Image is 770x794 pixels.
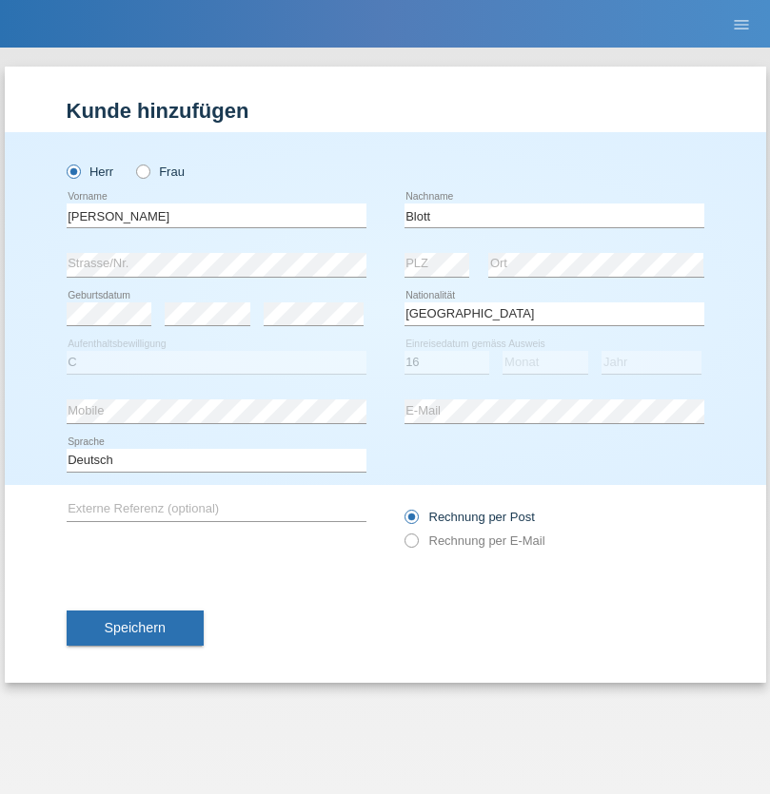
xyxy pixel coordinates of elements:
[67,165,114,179] label: Herr
[732,15,751,34] i: menu
[405,533,417,557] input: Rechnung per E-Mail
[67,99,704,123] h1: Kunde hinzufügen
[105,620,166,635] span: Speichern
[722,18,760,29] a: menu
[405,533,545,548] label: Rechnung per E-Mail
[405,510,417,533] input: Rechnung per Post
[136,165,185,179] label: Frau
[136,165,148,177] input: Frau
[67,165,79,177] input: Herr
[405,510,535,524] label: Rechnung per Post
[67,610,204,647] button: Speichern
